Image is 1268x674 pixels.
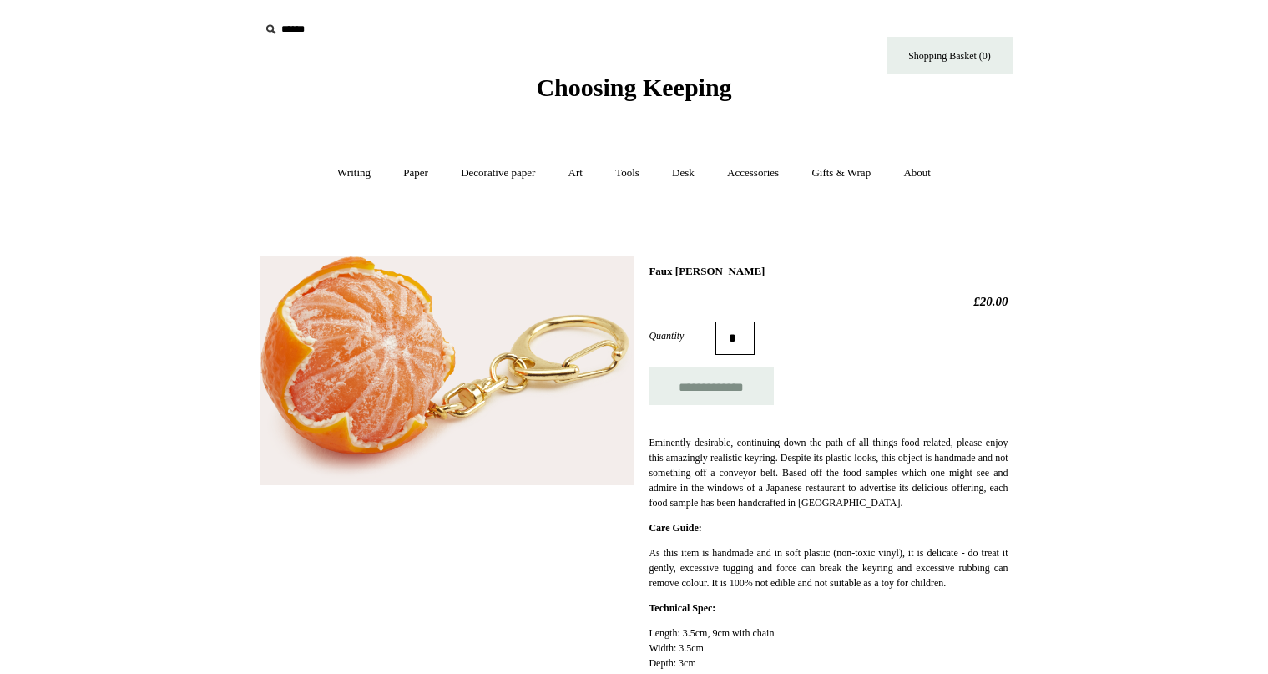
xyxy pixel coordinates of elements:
span: Choosing Keeping [536,73,731,101]
a: Tools [600,151,654,195]
p: Eminently desirable, continuing down the path of all things food related, please enjoy this amazi... [649,435,1008,510]
a: Choosing Keeping [536,87,731,99]
a: Gifts & Wrap [796,151,886,195]
a: Shopping Basket (0) [887,37,1013,74]
a: Desk [657,151,710,195]
p: As this item is handmade and in soft plastic (non-toxic vinyl), it is delicate - do treat it gent... [649,545,1008,590]
h1: Faux [PERSON_NAME] [649,265,1008,278]
a: Writing [322,151,386,195]
strong: Care Guide: [649,522,701,534]
label: Quantity [649,328,715,343]
a: Decorative paper [446,151,550,195]
a: About [888,151,946,195]
a: Paper [388,151,443,195]
strong: Technical Spec: [649,602,715,614]
img: Faux Clementine Keyring [260,256,634,485]
a: Art [553,151,598,195]
h2: £20.00 [649,294,1008,309]
a: Accessories [712,151,794,195]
